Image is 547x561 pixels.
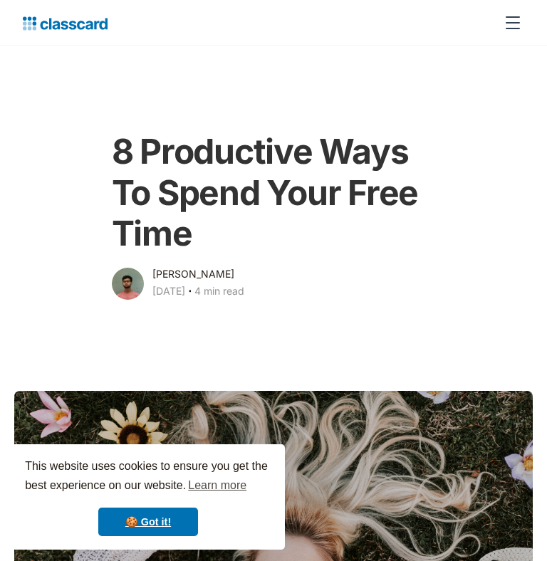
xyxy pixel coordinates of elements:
[98,508,198,536] a: dismiss cookie message
[25,458,271,496] span: This website uses cookies to ensure you get the best experience on our website.
[23,13,108,33] a: home
[152,266,234,283] div: [PERSON_NAME]
[112,131,436,254] h1: 8 Productive Ways To Spend Your Free Time
[186,475,249,496] a: learn more about cookies
[194,283,244,300] div: 4 min read
[185,283,194,303] div: ‧
[11,444,285,550] div: cookieconsent
[496,6,524,40] div: menu
[152,283,185,300] div: [DATE]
